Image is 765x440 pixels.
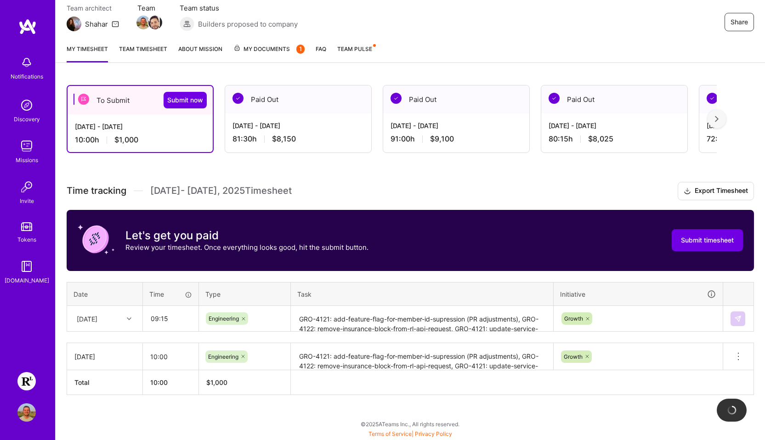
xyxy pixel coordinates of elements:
[368,430,452,437] span: |
[85,19,108,29] div: Shahar
[149,289,192,299] div: Time
[681,236,734,245] span: Submit timesheet
[125,229,368,243] h3: Let's get you paid
[114,135,138,145] span: $1,000
[291,282,554,306] th: Task
[112,20,119,28] i: icon Mail
[17,178,36,196] img: Invite
[684,186,691,196] i: icon Download
[167,96,203,105] span: Submit now
[391,93,402,104] img: Paid Out
[143,344,198,369] input: HH:MM
[180,3,298,13] span: Team status
[137,15,149,30] a: Team Member Avatar
[16,155,38,165] div: Missions
[74,352,135,361] div: [DATE]
[17,96,36,114] img: discovery
[564,353,583,360] span: Growth
[164,92,207,108] button: Submit now
[67,17,81,31] img: Team Architect
[119,44,167,62] a: Team timesheet
[232,134,364,144] div: 81:30 h
[67,3,119,13] span: Team architect
[549,121,680,130] div: [DATE] - [DATE]
[137,3,161,13] span: Team
[391,134,522,144] div: 91:00 h
[715,116,719,122] img: right
[337,44,375,62] a: Team Pulse
[549,93,560,104] img: Paid Out
[734,315,742,322] img: Submit
[430,134,454,144] span: $9,100
[178,44,222,62] a: About Mission
[143,306,198,331] input: HH:MM
[316,44,326,62] a: FAQ
[67,44,108,62] a: My timesheet
[143,370,199,395] th: 10:00
[17,53,36,72] img: bell
[391,121,522,130] div: [DATE] - [DATE]
[17,235,36,244] div: Tokens
[199,282,291,306] th: Type
[383,85,529,113] div: Paid Out
[337,45,372,52] span: Team Pulse
[127,316,131,321] i: icon Chevron
[15,372,38,390] a: Resilience Lab: Building a Health Tech Platform
[5,276,49,285] div: [DOMAIN_NAME]
[232,121,364,130] div: [DATE] - [DATE]
[11,72,43,81] div: Notifications
[78,94,89,105] img: To Submit
[564,315,583,322] span: Growth
[17,257,36,276] img: guide book
[67,282,143,306] th: Date
[18,18,37,35] img: logo
[20,196,34,206] div: Invite
[67,370,143,395] th: Total
[549,134,680,144] div: 80:15 h
[672,229,743,251] button: Submit timesheet
[125,243,368,252] p: Review your timesheet. Once everything looks good, hit the submit button.
[725,13,754,31] button: Share
[731,17,748,27] span: Share
[67,185,126,197] span: Time tracking
[541,85,687,113] div: Paid Out
[233,44,305,62] a: My Documents1
[150,185,292,197] span: [DATE] - [DATE] , 2025 Timesheet
[180,17,194,31] img: Builders proposed to company
[14,114,40,124] div: Discovery
[149,15,161,30] a: Team Member Avatar
[368,430,412,437] a: Terms of Service
[17,372,36,390] img: Resilience Lab: Building a Health Tech Platform
[731,311,746,326] div: null
[292,344,552,370] textarea: GRO-4121: add-feature-flag-for-member-id-supression (PR adjustments), GRO-4122: remove-insurance-...
[727,406,736,415] img: loading
[209,315,239,322] span: Engineering
[198,19,298,29] span: Builders proposed to company
[55,412,765,435] div: © 2025 ATeams Inc., All rights reserved.
[17,403,36,422] img: User Avatar
[208,353,238,360] span: Engineering
[75,135,205,145] div: 10:00 h
[588,134,613,144] span: $8,025
[233,44,305,54] span: My Documents
[225,85,371,113] div: Paid Out
[232,93,244,104] img: Paid Out
[78,221,114,258] img: coin
[15,403,38,422] a: User Avatar
[560,289,716,299] div: Initiative
[17,137,36,155] img: teamwork
[21,222,32,231] img: tokens
[296,45,305,54] div: 1
[77,314,97,323] div: [DATE]
[415,430,452,437] a: Privacy Policy
[148,16,162,29] img: Team Member Avatar
[678,182,754,200] button: Export Timesheet
[292,307,552,331] textarea: GRO-4121: add-feature-flag-for-member-id-supression (PR adjustments), GRO-4122: remove-insurance-...
[206,378,227,386] span: $ 1,000
[707,93,718,104] img: Paid Out
[75,122,205,131] div: [DATE] - [DATE]
[272,134,296,144] span: $8,150
[68,86,213,114] div: To Submit
[136,16,150,29] img: Team Member Avatar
